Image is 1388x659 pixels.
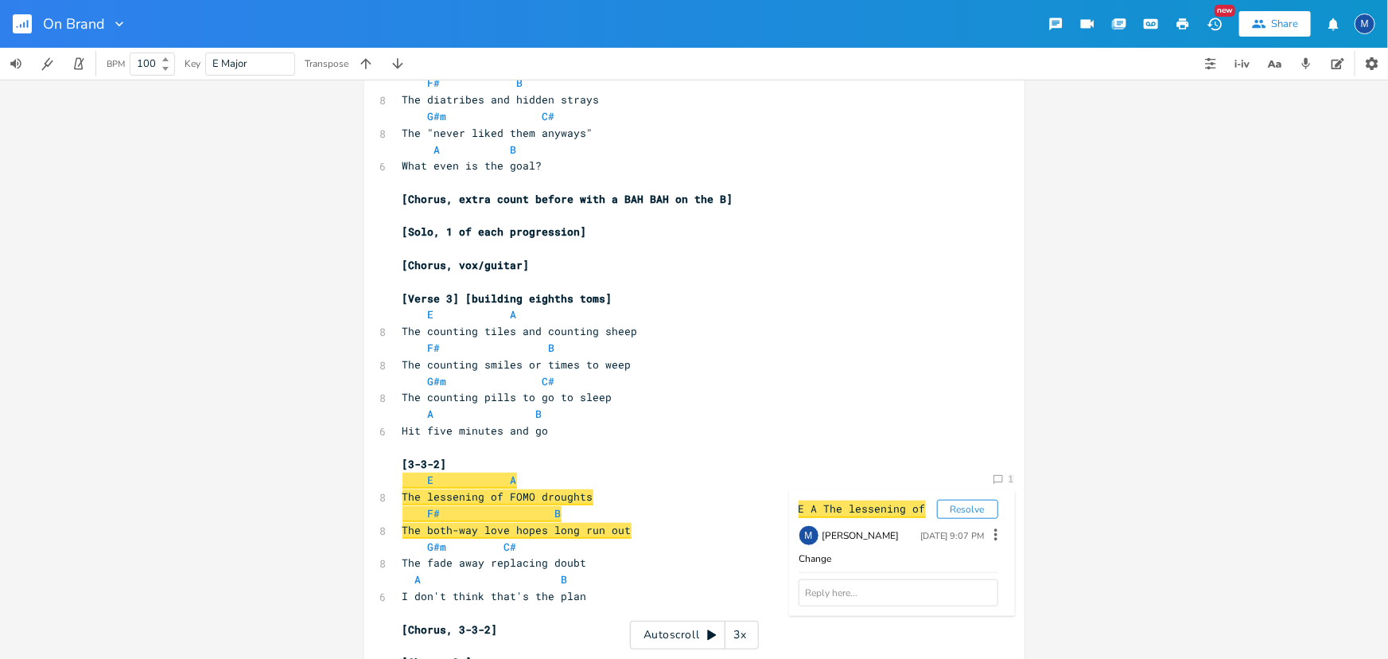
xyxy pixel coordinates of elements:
[402,489,593,505] span: The lessening of FOMO droughts
[402,523,632,539] span: The both-way love hopes long run out
[921,532,985,540] div: [DATE] 9:07 PM
[428,374,447,388] span: G#m
[517,76,523,90] span: B
[630,621,759,649] div: Autoscroll
[428,341,441,355] span: F#
[402,390,612,404] span: The counting pills to go to sleep
[428,407,434,421] span: A
[107,60,125,68] div: BPM
[415,572,422,587] span: A
[799,552,998,566] div: Change
[1199,10,1231,38] button: New
[402,192,733,206] span: [Chorus, extra count before with a BAH BAH on the B]
[434,142,441,157] span: A
[402,324,638,338] span: The counting tiles and counting sheep
[402,357,632,372] span: The counting smiles or times to weep
[305,59,348,68] div: Transpose
[1355,6,1375,42] button: M
[511,473,517,489] span: A
[542,109,555,123] span: C#
[402,258,530,272] span: [Chorus, vox/guitar]
[511,307,517,322] span: A
[536,407,542,421] span: B
[428,307,434,322] span: E
[562,572,568,587] span: B
[212,57,247,71] span: E Major
[428,76,441,90] span: F#
[402,92,600,107] span: The diatribes and hidden strays
[428,540,447,554] span: G#m
[185,59,200,68] div: Key
[1009,474,1014,484] div: 1
[725,621,754,649] div: 3x
[555,506,562,522] span: B
[428,506,441,522] span: F#
[799,525,819,546] div: Mark Berman
[402,126,593,140] span: The "never liked them anyways"
[542,374,555,388] span: C#
[799,501,926,519] div: E A The lessening of
[511,142,517,157] span: B
[1239,11,1311,37] button: Share
[428,473,434,489] span: E
[402,291,612,306] span: [Verse 3] [building eighths toms]
[402,589,587,603] span: I don't think that's the plan
[822,529,921,542] div: [PERSON_NAME]
[1215,5,1235,17] div: New
[402,423,549,438] span: Hit five minutes and go
[43,17,105,31] span: On Brand
[402,158,542,173] span: What even is the goal?
[402,457,447,471] span: [3-3-2]
[1271,17,1298,31] div: Share
[428,109,447,123] span: G#m
[937,500,998,519] button: Resolve
[402,556,587,570] span: The fade away replacing doubt
[549,341,555,355] span: B
[504,540,517,554] span: C#
[1355,14,1375,34] div: Mark Berman
[402,622,498,637] span: [Chorus, 3-3-2]
[402,224,587,239] span: [Solo, 1 of each progression]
